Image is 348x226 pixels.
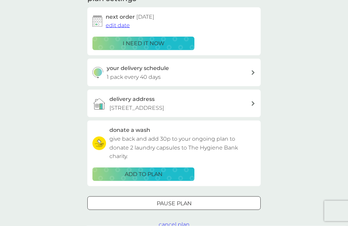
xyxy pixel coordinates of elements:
[92,168,194,181] button: ADD TO PLAN
[92,37,194,50] button: i need it now
[157,199,192,208] p: Pause plan
[107,73,161,82] p: 1 pack every 40 days
[87,196,261,210] button: Pause plan
[109,126,150,135] h3: donate a wash
[87,59,261,86] button: your delivery schedule1 pack every 40 days
[125,170,162,179] p: ADD TO PLAN
[109,95,155,104] h3: delivery address
[123,39,164,48] p: i need it now
[106,21,130,30] button: edit date
[109,135,256,161] p: give back and add 30p to your ongoing plan to donate 2 laundry capsules to The Hygiene Bank charity.
[107,64,169,73] h3: your delivery schedule
[109,104,164,112] p: [STREET_ADDRESS]
[87,90,261,117] a: delivery address[STREET_ADDRESS]
[106,22,130,29] span: edit date
[106,13,154,21] h2: next order
[136,14,154,20] span: [DATE]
